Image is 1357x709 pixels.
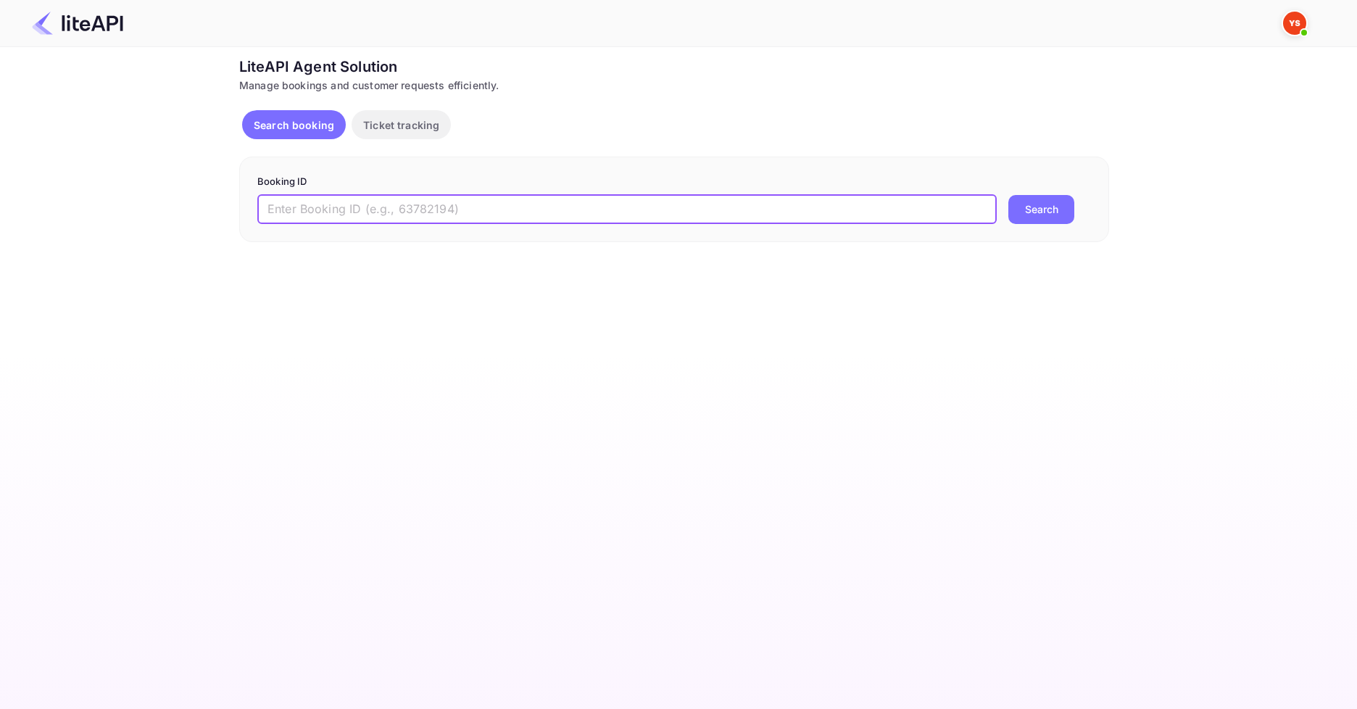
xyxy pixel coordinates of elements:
img: LiteAPI Logo [32,12,123,35]
p: Booking ID [257,175,1091,189]
div: LiteAPI Agent Solution [239,56,1109,78]
p: Ticket tracking [363,117,439,133]
div: Manage bookings and customer requests efficiently. [239,78,1109,93]
p: Search booking [254,117,334,133]
img: Yandex Support [1283,12,1306,35]
input: Enter Booking ID (e.g., 63782194) [257,195,997,224]
button: Search [1008,195,1074,224]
